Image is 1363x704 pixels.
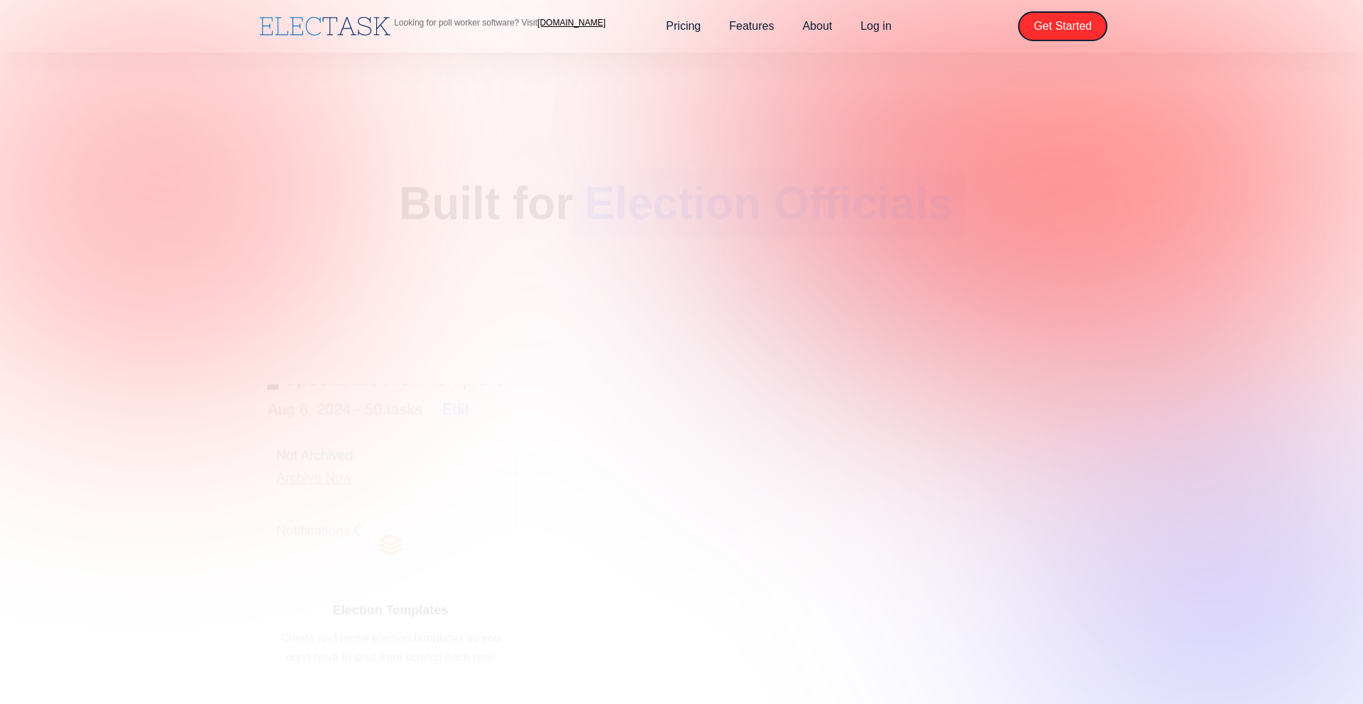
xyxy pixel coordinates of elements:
a: Get Started [1018,11,1107,41]
a: About [788,11,846,41]
p: Looking for poll worker software? Visit [394,18,606,27]
h4: Election Templates [333,602,449,619]
span: Election Officials [573,169,964,239]
p: Create and reuse election templates so you don't have to start from scratch each time [273,629,508,667]
a: Log in [846,11,906,41]
a: [DOMAIN_NAME] [537,18,606,28]
a: Features [715,11,788,41]
a: home [256,13,394,39]
a: Pricing [652,11,715,41]
h1: Built for [399,169,965,239]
